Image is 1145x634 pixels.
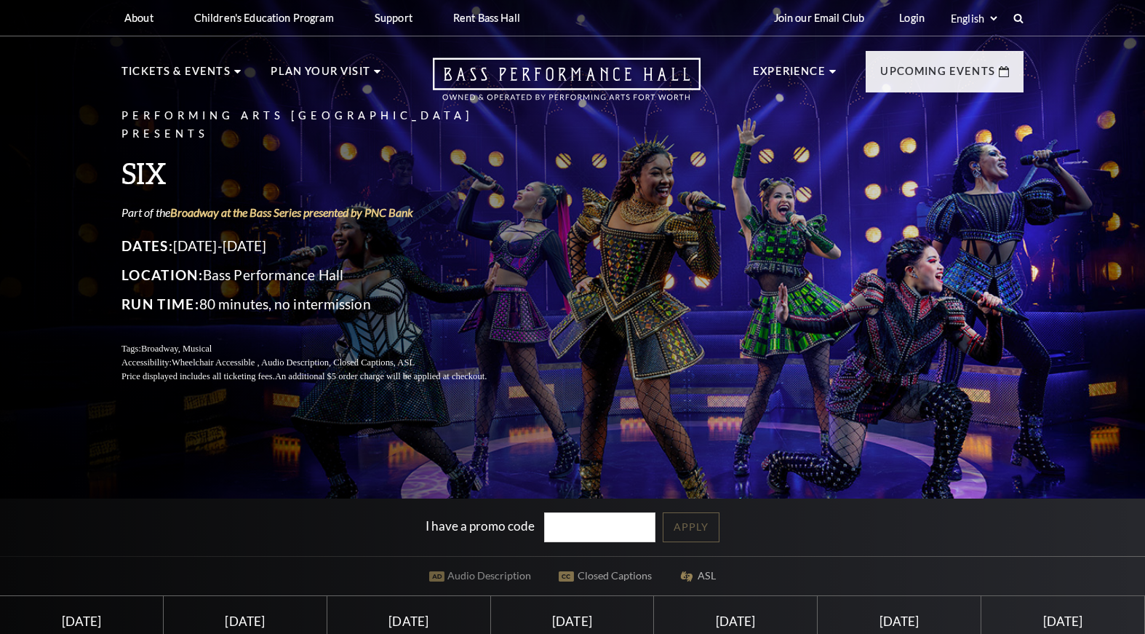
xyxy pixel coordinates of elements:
[453,12,520,24] p: Rent Bass Hall
[880,63,995,89] p: Upcoming Events
[17,614,145,629] div: [DATE]
[121,234,522,258] p: [DATE]-[DATE]
[753,63,826,89] p: Experience
[121,296,199,312] span: Run Time:
[121,263,522,287] p: Bass Performance Hall
[121,237,173,254] span: Dates:
[426,518,535,534] label: I have a promo code
[271,63,370,89] p: Plan Your Visit
[141,344,212,354] span: Broadway, Musical
[172,357,415,368] span: Wheelchair Accessible , Audio Description, Closed Captions, ASL
[671,614,799,629] div: [DATE]
[835,614,963,629] div: [DATE]
[194,12,334,24] p: Children's Education Program
[121,63,231,89] p: Tickets & Events
[375,12,412,24] p: Support
[948,12,1000,25] select: Select:
[121,154,522,191] h3: SIX
[121,205,522,221] p: Part of the
[121,356,522,370] p: Accessibility:
[170,205,413,219] a: Broadway at the Bass Series presented by PNC Bank
[508,614,636,629] div: [DATE]
[121,370,522,384] p: Price displayed includes all ticketing fees.
[121,342,522,356] p: Tags:
[124,12,153,24] p: About
[275,371,487,381] span: An additional $5 order charge will be applied at checkout.
[121,293,522,316] p: 80 minutes, no intermission
[181,614,309,629] div: [DATE]
[121,107,522,143] p: Performing Arts [GEOGRAPHIC_DATA] Presents
[999,614,1127,629] div: [DATE]
[344,614,472,629] div: [DATE]
[121,266,203,283] span: Location:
